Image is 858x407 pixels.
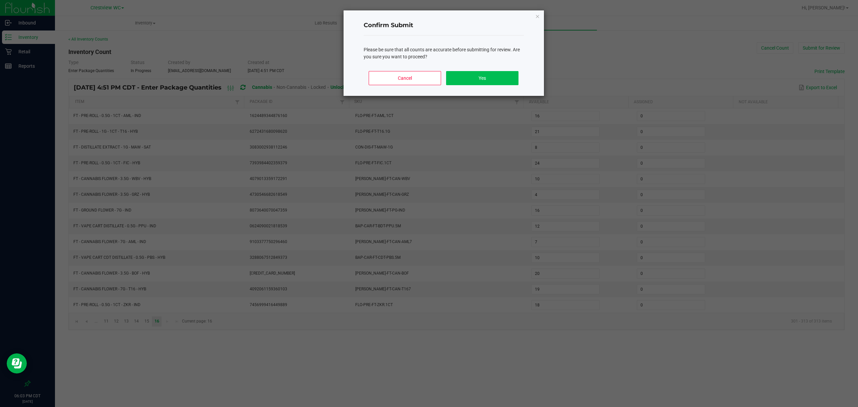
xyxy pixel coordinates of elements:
[364,21,524,30] h4: Confirm Submit
[446,71,518,85] button: Yes
[364,46,524,60] div: Please be sure that all counts are accurate before submitting for review. Are you sure you want t...
[369,71,441,85] button: Cancel
[535,12,540,20] button: Close
[7,353,27,373] iframe: Resource center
